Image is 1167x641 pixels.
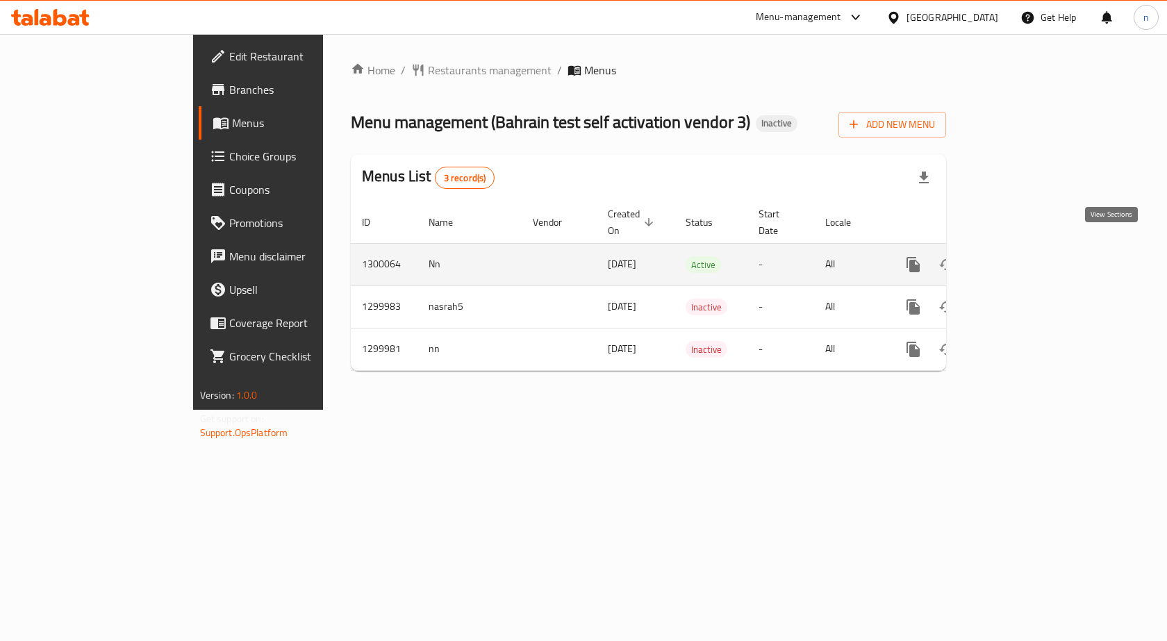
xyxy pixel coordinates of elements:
span: Vendor [533,214,580,231]
span: 1.0.0 [236,386,258,404]
button: Change Status [930,333,963,366]
span: Menu disclaimer [229,248,377,265]
a: Choice Groups [199,140,388,173]
button: more [897,333,930,366]
span: Menu management ( Bahrain test self activation vendor 3 ) [351,106,750,138]
td: All [814,243,886,285]
span: Inactive [686,342,727,358]
button: Change Status [930,290,963,324]
a: Coupons [199,173,388,206]
span: Promotions [229,215,377,231]
span: ID [362,214,388,231]
table: enhanced table [351,201,1041,371]
a: Menu disclaimer [199,240,388,273]
td: All [814,328,886,370]
span: Edit Restaurant [229,48,377,65]
div: Active [686,256,721,273]
span: Active [686,257,721,273]
span: [DATE] [608,340,636,358]
span: [DATE] [608,297,636,315]
td: All [814,285,886,328]
li: / [401,62,406,78]
td: Nn [417,243,522,285]
a: Branches [199,73,388,106]
span: Coverage Report [229,315,377,331]
td: nasrah5 [417,285,522,328]
span: Menus [232,115,377,131]
span: Locale [825,214,869,231]
a: Edit Restaurant [199,40,388,73]
span: Status [686,214,731,231]
a: Promotions [199,206,388,240]
span: Choice Groups [229,148,377,165]
a: Upsell [199,273,388,306]
div: Inactive [686,299,727,315]
a: Grocery Checklist [199,340,388,373]
td: nn [417,328,522,370]
a: Coverage Report [199,306,388,340]
span: 3 record(s) [436,172,495,185]
h2: Menus List [362,166,495,189]
span: [DATE] [608,255,636,273]
a: Menus [199,106,388,140]
div: Inactive [686,341,727,358]
div: Export file [907,161,941,194]
td: - [747,285,814,328]
button: more [897,290,930,324]
button: more [897,248,930,281]
span: Upsell [229,281,377,298]
span: Name [429,214,471,231]
span: Restaurants management [428,62,552,78]
div: Total records count [435,167,495,189]
span: Grocery Checklist [229,348,377,365]
th: Actions [886,201,1041,244]
a: Restaurants management [411,62,552,78]
div: Menu-management [756,9,841,26]
span: Coupons [229,181,377,198]
button: Add New Menu [838,112,946,138]
span: Add New Menu [850,116,935,133]
span: Created On [608,206,658,239]
span: Start Date [759,206,797,239]
span: Version: [200,386,234,404]
span: Inactive [756,117,797,129]
li: / [557,62,562,78]
span: Get support on: [200,410,264,428]
div: Inactive [756,115,797,132]
nav: breadcrumb [351,62,946,78]
span: Branches [229,81,377,98]
span: Inactive [686,299,727,315]
span: n [1143,10,1149,25]
div: [GEOGRAPHIC_DATA] [907,10,998,25]
span: Menus [584,62,616,78]
td: - [747,328,814,370]
a: Support.OpsPlatform [200,424,288,442]
td: - [747,243,814,285]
